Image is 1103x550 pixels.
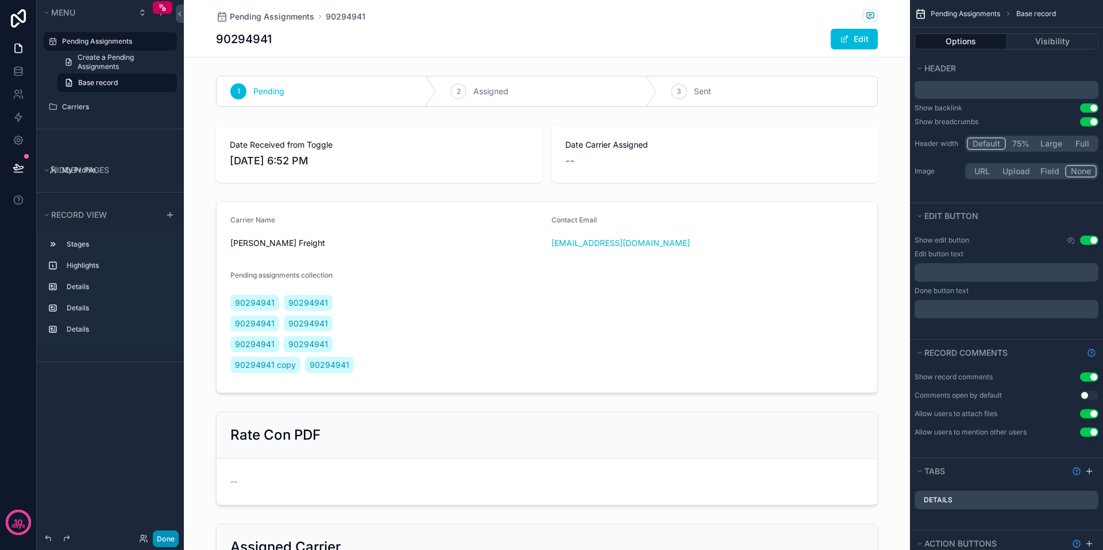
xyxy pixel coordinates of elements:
button: Visibility [1007,33,1099,49]
button: Tabs [915,463,1067,479]
span: Pending Assignments [931,9,1000,18]
h1: 90294941 [216,31,272,47]
label: Done button text [915,286,969,295]
div: scrollable content [915,300,1098,318]
label: My Profile [62,166,170,175]
label: Details [67,282,168,291]
div: Allow users to mention other users [915,428,1027,437]
div: Show backlink [915,103,962,113]
button: Header [915,60,1092,76]
button: Options [915,33,1007,49]
label: Edit button text [915,249,963,259]
button: Default [967,137,1006,150]
button: Full [1067,137,1097,150]
button: Record comments [915,345,1082,361]
span: Edit button [924,211,978,221]
label: Carriers [62,102,170,111]
span: Pending Assignments [230,11,314,22]
span: Base record [1016,9,1056,18]
button: Menu [41,5,131,21]
label: Image [915,167,961,176]
p: days [11,521,25,530]
label: Header width [915,139,961,148]
button: Edit [831,29,878,49]
span: Tabs [924,466,945,476]
span: Record view [51,210,107,220]
button: Done [153,530,179,547]
button: Upload [997,165,1035,178]
p: 10 [14,517,22,528]
div: scrollable content [37,230,184,350]
a: Pending Assignments [216,11,314,22]
button: Field [1035,165,1066,178]
label: Stages [67,240,168,249]
a: Base record [57,74,177,92]
span: Record comments [924,348,1008,357]
span: Header [924,63,956,73]
label: Show edit button [915,236,969,245]
div: scrollable content [915,80,1098,99]
a: Create a Pending Assignments [57,53,177,71]
button: 75% [1006,137,1035,150]
div: Show record comments [915,372,993,382]
div: Show breadcrumbs [915,117,978,126]
label: Highlights [67,261,168,270]
div: Allow users to attach files [915,409,997,418]
button: Record view [41,207,159,223]
label: Details [67,303,168,313]
a: 90294941 [326,11,365,22]
svg: Show help information [1072,467,1081,476]
span: Create a Pending Assignments [78,53,170,71]
svg: Show help information [1087,348,1096,357]
button: Hidden pages [41,162,172,178]
label: Details [924,495,952,505]
button: None [1065,165,1097,178]
button: Large [1035,137,1067,150]
span: Base record [78,78,118,87]
span: Menu [51,7,75,17]
button: URL [967,165,997,178]
label: Details [67,325,168,334]
label: Pending Assignments [62,37,170,46]
div: Comments open by default [915,391,1002,400]
button: Edit button [915,208,1092,224]
div: scrollable content [915,263,1098,282]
